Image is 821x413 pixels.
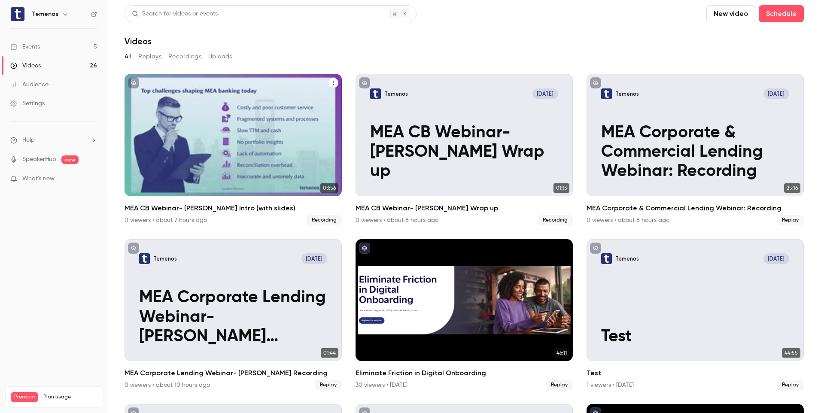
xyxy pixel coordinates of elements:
p: MEA Corporate Lending Webinar- [PERSON_NAME] Recording [139,288,327,346]
span: Replay [777,380,804,390]
p: Temenos [153,255,177,262]
li: Eliminate Friction in Digital Onboarding [356,239,573,391]
h2: MEA CB Webinar- [PERSON_NAME] Intro (with slides) [125,203,342,213]
div: 0 viewers • about 8 hours ago [356,216,438,225]
div: 0 viewers • about 7 hours ago [125,216,207,225]
div: 0 viewers • about 8 hours ago [587,216,669,225]
span: 44:55 [782,348,800,358]
section: Videos [125,5,804,408]
a: 46:11Eliminate Friction in Digital Onboarding30 viewers • [DATE]Replay [356,239,573,391]
h2: Test [587,368,804,378]
img: MEA Corporate & Commercial Lending Webinar: Recording [601,88,612,99]
button: unpublished [359,77,370,88]
a: MEA Corporate Lending Webinar- Maurya Recording Temenos[DATE]MEA Corporate Lending Webinar- [PERS... [125,239,342,391]
img: Test [601,253,612,264]
span: Premium [11,392,38,402]
button: Replays [138,50,161,64]
li: help-dropdown-opener [10,136,97,145]
h1: Videos [125,36,152,46]
a: MEA Corporate & Commercial Lending Webinar: Recording Temenos[DATE]MEA Corporate & Commercial Len... [587,74,804,225]
div: Audience [10,80,49,89]
div: Videos [10,61,41,70]
a: SpeakerHub [22,155,56,164]
h2: MEA Corporate & Commercial Lending Webinar: Recording [587,203,804,213]
button: unpublished [590,243,601,254]
span: 25:16 [784,183,800,193]
h2: MEA CB Webinar- [PERSON_NAME] Wrap up [356,203,573,213]
div: 0 viewers • about 10 hours ago [125,381,210,389]
img: MEA Corporate Lending Webinar- Maurya Recording [139,253,150,264]
img: Temenos [11,7,24,21]
button: unpublished [590,77,601,88]
h2: Eliminate Friction in Digital Onboarding [356,368,573,378]
h2: MEA Corporate Lending Webinar- [PERSON_NAME] Recording [125,368,342,378]
span: 01:13 [553,183,569,193]
a: TestTemenos[DATE]Test44:55Test1 viewers • [DATE]Replay [587,239,804,391]
span: [DATE] [532,88,559,99]
li: MEA Corporate Lending Webinar- Maurya Recording [125,239,342,391]
li: Test [587,239,804,391]
span: Replay [546,380,573,390]
p: Temenos [615,90,639,97]
button: All [125,50,131,64]
span: Replay [777,215,804,225]
li: MEA Corporate & Commercial Lending Webinar: Recording [587,74,804,225]
a: MEA CB Webinar- Maurya Wrap upTemenos[DATE]MEA CB Webinar- [PERSON_NAME] Wrap up01:13MEA CB Webin... [356,74,573,225]
button: Uploads [208,50,232,64]
span: Recording [307,215,342,225]
p: MEA CB Webinar- [PERSON_NAME] Wrap up [370,123,558,182]
p: Temenos [384,90,408,97]
span: Replay [315,380,342,390]
div: Search for videos or events [132,9,218,18]
img: MEA CB Webinar- Maurya Wrap up [370,88,381,99]
span: Plan usage [43,394,97,401]
span: Recording [538,215,573,225]
span: Help [22,136,35,145]
span: 46:11 [554,348,569,358]
span: 03:56 [320,183,338,193]
div: 1 viewers • [DATE] [587,381,634,389]
button: Recordings [168,50,201,64]
button: Schedule [759,5,804,22]
button: published [359,243,370,254]
span: [DATE] [763,253,790,264]
div: 30 viewers • [DATE] [356,381,407,389]
span: [DATE] [301,253,328,264]
span: new [61,155,79,164]
button: unpublished [128,77,139,88]
span: [DATE] [763,88,790,99]
p: Temenos [615,255,639,262]
div: Settings [10,99,45,108]
li: MEA CB Webinar- Maurya Intro (with slides) [125,74,342,225]
p: MEA Corporate & Commercial Lending Webinar: Recording [601,123,789,182]
button: New video [706,5,755,22]
span: What's new [22,174,55,183]
li: MEA CB Webinar- Maurya Wrap up [356,74,573,225]
h6: Temenos [32,10,58,18]
button: unpublished [128,243,139,254]
div: Events [10,43,40,51]
iframe: Noticeable Trigger [87,175,97,183]
a: 03:56MEA CB Webinar- [PERSON_NAME] Intro (with slides)0 viewers • about 7 hours agoRecording [125,74,342,225]
span: 01:44 [321,348,338,358]
p: Test [601,327,789,346]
